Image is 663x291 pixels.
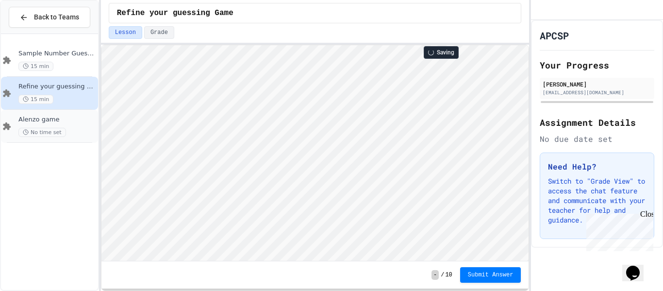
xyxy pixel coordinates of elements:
[441,271,444,279] span: /
[540,58,654,72] h2: Your Progress
[18,128,66,137] span: No time set
[622,252,653,281] iframe: chat widget
[144,26,174,39] button: Grade
[109,26,142,39] button: Lesson
[460,267,521,283] button: Submit Answer
[4,4,67,62] div: Chat with us now!Close
[540,29,569,42] h1: APCSP
[540,116,654,129] h2: Assignment Details
[9,7,90,28] button: Back to Teams
[540,133,654,145] div: No due date set
[437,49,454,56] span: Saving
[117,7,233,19] span: Refine your guessing Game
[431,270,439,280] span: -
[18,50,96,58] span: Sample Number Guessing Game
[18,83,96,91] span: Refine your guessing Game
[445,271,452,279] span: 10
[582,210,653,251] iframe: chat widget
[101,45,529,261] iframe: Snap! Programming Environment
[543,89,651,96] div: [EMAIL_ADDRESS][DOMAIN_NAME]
[548,161,646,172] h3: Need Help?
[468,271,514,279] span: Submit Answer
[18,95,53,104] span: 15 min
[18,62,53,71] span: 15 min
[548,176,646,225] p: Switch to "Grade View" to access the chat feature and communicate with your teacher for help and ...
[34,12,79,22] span: Back to Teams
[18,116,96,124] span: Alenzo game
[543,80,651,88] div: [PERSON_NAME]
